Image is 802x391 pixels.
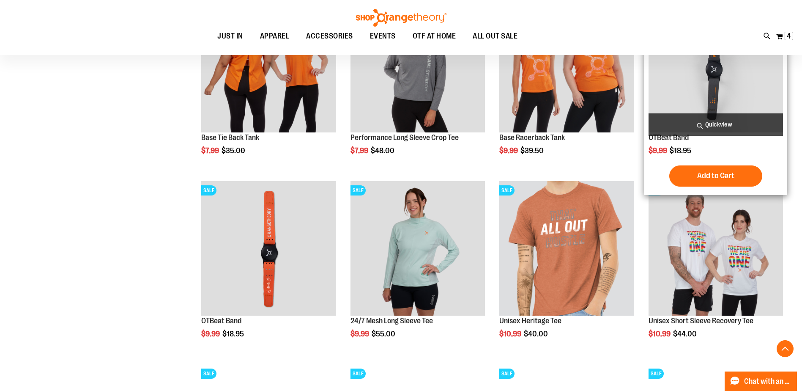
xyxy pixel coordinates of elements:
span: SALE [649,369,664,379]
span: $44.00 [673,330,698,338]
span: EVENTS [370,27,396,46]
span: $7.99 [350,146,370,155]
span: JUST IN [217,27,243,46]
a: Quickview [649,113,783,136]
a: Unisex Short Sleeve Recovery Tee [649,317,753,325]
img: Shop Orangetheory [355,9,448,27]
a: Unisex Heritage Tee [499,317,561,325]
span: $18.95 [222,330,245,338]
a: Base Tie Back Tank [201,133,259,142]
img: 24/7 Mesh Long Sleeve Tee [350,181,485,316]
span: $7.99 [201,146,220,155]
button: Chat with an Expert [725,372,797,391]
span: $9.99 [649,146,668,155]
span: SALE [350,369,366,379]
span: ACCESSORIES [306,27,353,46]
span: $55.00 [372,330,397,338]
span: OTF AT HOME [413,27,456,46]
span: $10.99 [499,330,523,338]
span: $10.99 [649,330,672,338]
span: $18.95 [670,146,693,155]
button: Back To Top [777,340,794,357]
span: 4 [787,32,791,40]
a: Base Racerback Tank [499,133,565,142]
span: $35.00 [222,146,246,155]
a: 24/7 Mesh Long Sleeve Tee [350,317,433,325]
span: $40.00 [524,330,549,338]
div: product [495,177,638,360]
span: APPAREL [260,27,290,46]
div: product [346,177,489,360]
span: $9.99 [350,330,370,338]
span: $9.99 [201,330,221,338]
span: Add to Cart [697,171,734,180]
a: OTBeat BandSALE [201,181,336,317]
button: Add to Cart [669,165,762,187]
span: $9.99 [499,146,519,155]
a: Product image for Unisex Short Sleeve Recovery TeeSALE [649,181,783,317]
a: OTBeat Band [201,317,241,325]
span: SALE [350,185,366,195]
span: $39.50 [520,146,545,155]
div: product [197,177,340,360]
a: 24/7 Mesh Long Sleeve TeeSALE [350,181,485,317]
a: Performance Long Sleeve Crop Tee [350,133,459,142]
span: Chat with an Expert [744,377,792,385]
span: ALL OUT SALE [473,27,517,46]
span: SALE [499,369,515,379]
img: Product image for Unisex Heritage Tee [499,181,634,316]
a: Product image for Unisex Heritage TeeSALE [499,181,634,317]
span: SALE [499,185,515,195]
span: $48.00 [371,146,396,155]
img: Product image for Unisex Short Sleeve Recovery Tee [649,181,783,316]
a: OTBeat Band [649,133,689,142]
span: SALE [201,185,216,195]
div: product [644,177,787,360]
img: OTBeat Band [201,181,336,316]
span: SALE [201,369,216,379]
